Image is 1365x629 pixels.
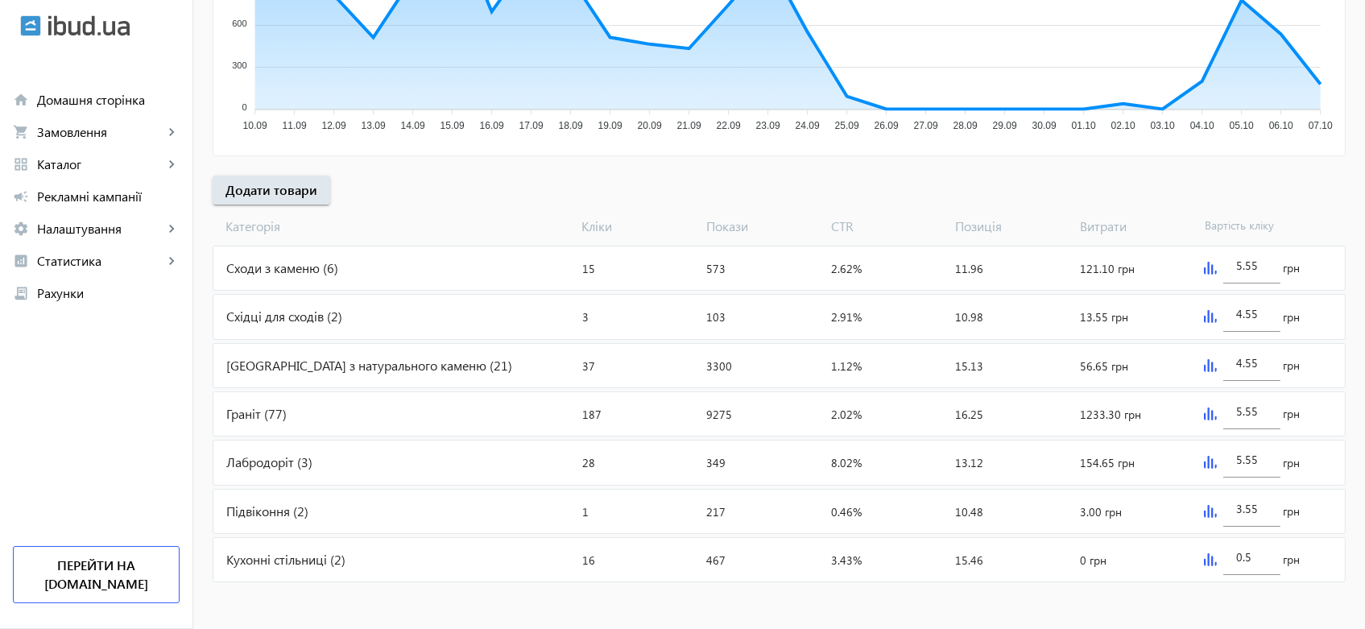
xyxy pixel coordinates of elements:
[949,217,1074,235] span: Позиція
[955,407,983,422] span: 16.25
[163,253,180,269] mat-icon: keyboard_arrow_right
[1204,408,1217,420] img: graph.svg
[1190,120,1214,131] tspan: 04.10
[37,221,163,237] span: Налаштування
[1284,309,1301,325] span: грн
[1198,217,1323,235] span: Вартість кліку
[706,504,726,519] span: 217
[242,102,246,112] tspan: 0
[1230,120,1254,131] tspan: 05.10
[13,546,180,603] a: Перейти на [DOMAIN_NAME]
[1080,309,1128,325] span: 13.55 грн
[914,120,938,131] tspan: 27.09
[37,92,180,108] span: Домашня сторінка
[1284,358,1301,374] span: грн
[706,358,732,374] span: 3300
[582,455,595,470] span: 28
[37,253,163,269] span: Статистика
[1032,120,1057,131] tspan: 30.09
[480,120,504,131] tspan: 16.09
[717,120,741,131] tspan: 22.09
[1309,120,1333,131] tspan: 07.10
[213,344,576,387] div: [GEOGRAPHIC_DATA] з натурального каменю (21)
[559,120,583,131] tspan: 18.09
[48,15,130,36] img: ibud_text.svg
[700,217,825,235] span: Покази
[1151,120,1175,131] tspan: 03.10
[582,504,589,519] span: 1
[875,120,899,131] tspan: 26.09
[1111,120,1135,131] tspan: 02.10
[575,217,700,235] span: Кліки
[706,552,726,568] span: 467
[831,407,862,422] span: 2.02%
[598,120,623,131] tspan: 19.09
[582,309,589,325] span: 3
[831,358,862,374] span: 1.12%
[831,552,862,568] span: 3.43%
[582,261,595,276] span: 15
[362,120,386,131] tspan: 13.09
[213,441,576,484] div: Лабродоріт (3)
[1204,310,1217,323] img: graph.svg
[232,60,246,70] tspan: 300
[796,120,820,131] tspan: 24.09
[1080,455,1135,470] span: 154.65 грн
[706,309,726,325] span: 103
[37,124,163,140] span: Замовлення
[1269,120,1293,131] tspan: 06.10
[37,156,163,172] span: Каталог
[20,15,41,36] img: ibud.svg
[706,407,732,422] span: 9275
[955,504,983,519] span: 10.48
[1073,217,1198,235] span: Витрати
[283,120,307,131] tspan: 11.09
[232,19,246,28] tspan: 600
[213,392,576,436] div: Граніт (77)
[13,285,29,301] mat-icon: receipt_long
[955,261,983,276] span: 11.96
[582,407,602,422] span: 187
[706,455,726,470] span: 349
[1080,407,1141,422] span: 1233.30 грн
[1284,455,1301,471] span: грн
[955,552,983,568] span: 15.46
[13,253,29,269] mat-icon: analytics
[582,552,595,568] span: 16
[213,490,576,533] div: Підвіконня (2)
[677,120,701,131] tspan: 21.09
[825,217,949,235] span: CTR
[1284,503,1301,519] span: грн
[1080,261,1135,276] span: 121.10 грн
[213,295,576,338] div: Східці для сходів (2)
[213,176,330,205] button: Додати товари
[1080,358,1128,374] span: 56.65 грн
[835,120,859,131] tspan: 25.09
[638,120,662,131] tspan: 20.09
[213,538,576,581] div: Кухонні стільниці (2)
[953,120,978,131] tspan: 28.09
[163,221,180,237] mat-icon: keyboard_arrow_right
[756,120,780,131] tspan: 23.09
[1204,456,1217,469] img: graph.svg
[1080,504,1122,519] span: 3.00 грн
[1284,406,1301,422] span: грн
[993,120,1017,131] tspan: 29.09
[1284,260,1301,276] span: грн
[955,309,983,325] span: 10.98
[163,156,180,172] mat-icon: keyboard_arrow_right
[37,285,180,301] span: Рахунки
[13,188,29,205] mat-icon: campaign
[582,358,595,374] span: 37
[37,188,180,205] span: Рекламні кампанії
[13,124,29,140] mat-icon: shopping_cart
[831,455,862,470] span: 8.02%
[213,246,576,290] div: Сходи з каменю (6)
[13,221,29,237] mat-icon: settings
[322,120,346,131] tspan: 12.09
[213,217,575,235] span: Категорія
[401,120,425,131] tspan: 14.09
[441,120,465,131] tspan: 15.09
[1204,553,1217,566] img: graph.svg
[831,261,862,276] span: 2.62%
